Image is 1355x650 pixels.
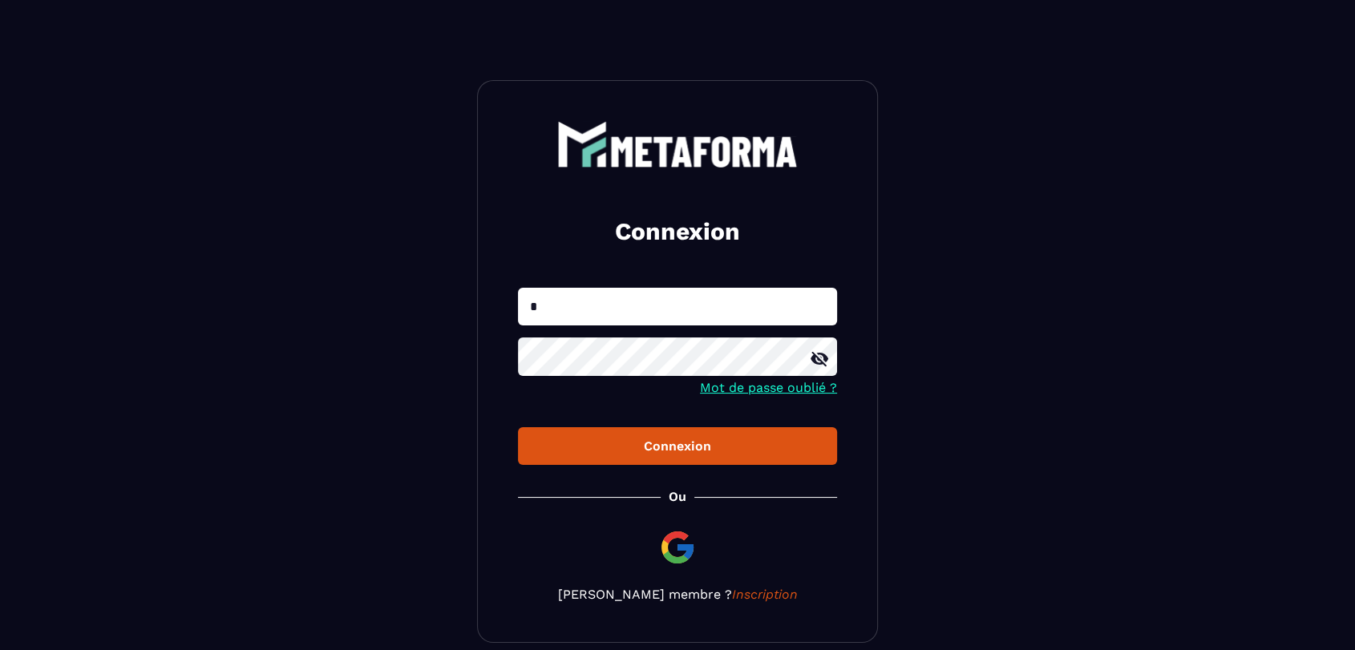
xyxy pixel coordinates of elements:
p: [PERSON_NAME] membre ? [518,587,837,602]
p: Ou [669,489,686,504]
a: Mot de passe oublié ? [700,380,837,395]
img: google [658,528,697,567]
button: Connexion [518,427,837,465]
img: logo [557,121,798,168]
div: Connexion [531,438,824,454]
a: logo [518,121,837,168]
h2: Connexion [537,216,818,248]
a: Inscription [732,587,798,602]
